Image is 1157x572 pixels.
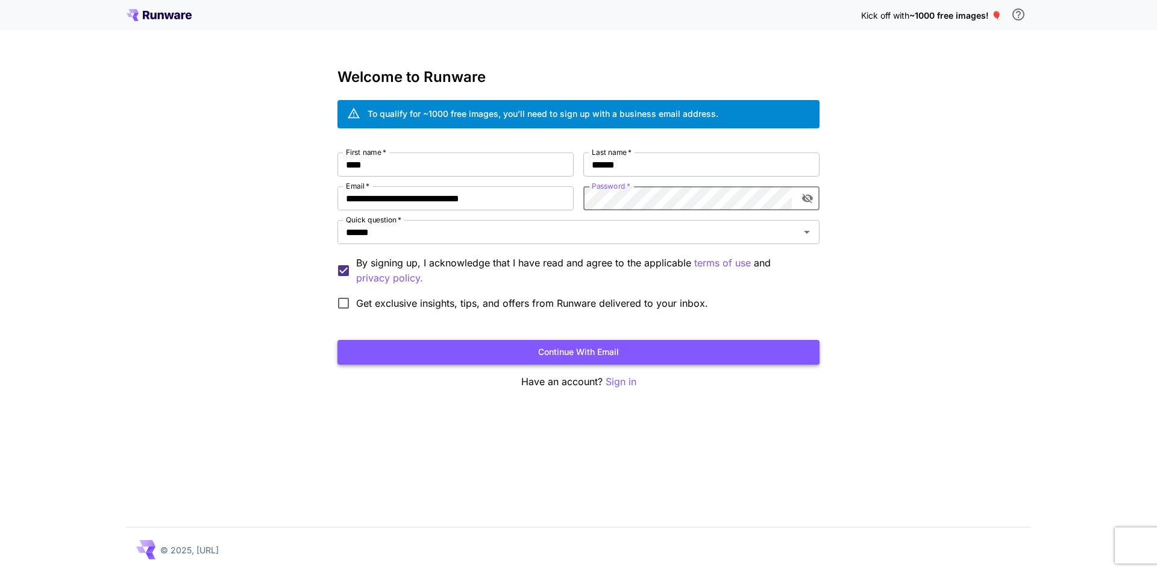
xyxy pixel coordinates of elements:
[346,181,369,191] label: Email
[606,374,636,389] button: Sign in
[798,224,815,240] button: Open
[797,187,818,209] button: toggle password visibility
[592,147,632,157] label: Last name
[694,256,751,271] button: By signing up, I acknowledge that I have read and agree to the applicable and privacy policy.
[356,256,810,286] p: By signing up, I acknowledge that I have read and agree to the applicable and
[337,340,820,365] button: Continue with email
[337,374,820,389] p: Have an account?
[356,271,423,286] button: By signing up, I acknowledge that I have read and agree to the applicable terms of use and
[337,69,820,86] h3: Welcome to Runware
[346,215,401,225] label: Quick question
[592,181,630,191] label: Password
[160,544,219,556] p: © 2025, [URL]
[356,296,708,310] span: Get exclusive insights, tips, and offers from Runware delivered to your inbox.
[346,147,386,157] label: First name
[909,10,1002,20] span: ~1000 free images! 🎈
[861,10,909,20] span: Kick off with
[1006,2,1030,27] button: In order to qualify for free credit, you need to sign up with a business email address and click ...
[694,256,751,271] p: terms of use
[356,271,423,286] p: privacy policy.
[368,107,718,120] div: To qualify for ~1000 free images, you’ll need to sign up with a business email address.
